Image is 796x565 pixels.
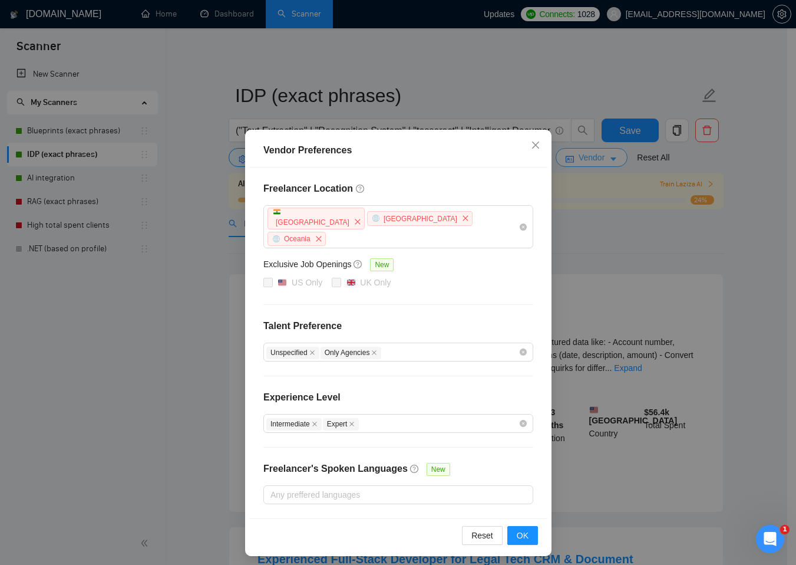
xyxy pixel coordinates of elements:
span: close [458,212,471,225]
span: close-circle [520,349,527,356]
span: close-circle [520,224,527,231]
span: New [426,463,450,476]
span: question-circle [355,184,365,193]
span: Reset [471,529,493,542]
span: close [311,421,317,427]
button: OK [507,526,537,545]
div: US Only [292,276,322,289]
img: 🇮🇳 [273,208,280,215]
span: Intermediate [266,418,322,431]
span: Unspecified [266,347,319,359]
h5: Exclusive Job Openings [263,258,351,271]
img: 🇬🇧 [346,278,355,287]
span: Oceania [284,235,311,243]
iframe: Intercom live chat [756,525,784,553]
span: close-circle [520,420,527,427]
span: close [371,350,377,356]
span: close [351,215,364,228]
span: New [370,258,394,271]
h4: Talent Preference [263,319,533,333]
span: Expert [322,418,359,431]
span: [GEOGRAPHIC_DATA] [383,215,457,223]
span: global [273,235,280,242]
button: Close [520,130,551,162]
span: question-circle [409,464,419,474]
span: global [372,215,379,222]
span: close [349,421,355,427]
span: [GEOGRAPHIC_DATA] [276,218,349,226]
span: question-circle [354,259,363,269]
button: Reset [462,526,503,545]
span: close [309,350,315,356]
span: 1 [780,525,790,534]
img: 🇺🇸 [278,278,286,287]
span: close [312,232,325,245]
span: close [531,140,540,150]
h4: Freelancer Location [263,182,533,196]
span: Only Agencies [320,347,381,359]
h4: Freelancer's Spoken Languages [263,462,408,476]
span: OK [516,529,528,542]
div: UK Only [360,276,391,289]
h4: Experience Level [263,390,341,405]
div: Vendor Preferences [263,143,533,157]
